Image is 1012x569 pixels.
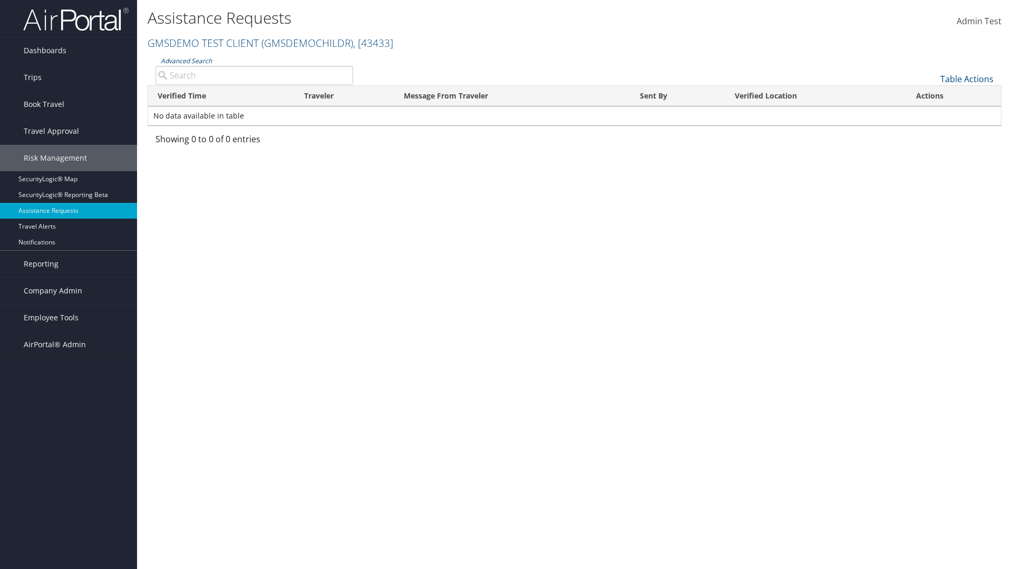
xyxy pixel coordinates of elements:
[24,37,66,64] span: Dashboards
[155,66,353,85] input: Advanced Search
[148,36,393,50] a: GMSDEMO TEST CLIENT
[353,36,393,50] span: , [ 43433 ]
[24,118,79,144] span: Travel Approval
[630,86,725,106] th: Sent By: activate to sort column ascending
[24,64,42,91] span: Trips
[161,56,212,65] a: Advanced Search
[261,36,353,50] span: ( GMSDEMOCHILDR )
[24,331,86,358] span: AirPortal® Admin
[24,278,82,304] span: Company Admin
[24,91,64,117] span: Book Travel
[394,86,630,106] th: Message From Traveler: activate to sort column ascending
[24,251,59,277] span: Reporting
[148,86,295,106] th: Verified Time: activate to sort column ascending
[907,86,1001,106] th: Actions: activate to sort column ascending
[957,5,1001,38] a: Admin Test
[155,133,353,151] div: Showing 0 to 0 of 0 entries
[24,305,79,331] span: Employee Tools
[148,106,1001,125] td: No data available in table
[295,86,394,106] th: Traveler: activate to sort column ascending
[940,73,994,85] a: Table Actions
[24,145,87,171] span: Risk Management
[725,86,907,106] th: Verified Location: activate to sort column ascending
[957,15,1001,27] span: Admin Test
[148,7,717,29] h1: Assistance Requests
[23,7,129,32] img: airportal-logo.png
